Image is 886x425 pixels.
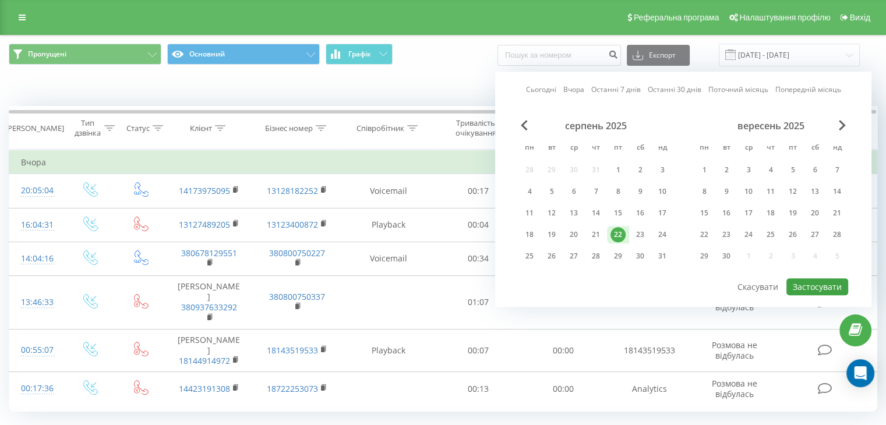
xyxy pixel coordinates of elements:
[763,227,778,242] div: 25
[633,184,648,199] div: 9
[719,227,734,242] div: 23
[633,249,648,264] div: 30
[265,123,313,133] div: Бізнес номер
[786,278,848,295] button: Застосувати
[341,329,436,372] td: Playback
[719,162,734,178] div: 2
[715,161,737,179] div: вт 2 вер 2025 р.
[739,13,830,22] span: Налаштування профілю
[651,247,673,265] div: нд 31 серп 2025 р.
[610,249,626,264] div: 29
[784,140,802,157] abbr: п’ятниця
[655,249,670,264] div: 31
[436,372,521,406] td: 00:13
[655,227,670,242] div: 24
[541,247,563,265] div: вт 26 серп 2025 р.
[785,162,800,178] div: 5
[782,161,804,179] div: пт 5 вер 2025 р.
[518,183,541,200] div: пн 4 серп 2025 р.
[165,275,253,329] td: [PERSON_NAME]
[541,204,563,222] div: вт 12 серп 2025 р.
[782,183,804,200] div: пт 12 вер 2025 р.
[804,226,826,243] div: сб 27 вер 2025 р.
[651,226,673,243] div: нд 24 серп 2025 р.
[21,247,52,270] div: 14:04:16
[566,249,581,264] div: 27
[804,183,826,200] div: сб 13 вер 2025 р.
[804,161,826,179] div: сб 6 вер 2025 р.
[563,183,585,200] div: ср 6 серп 2025 р.
[436,208,521,242] td: 00:04
[544,227,559,242] div: 19
[181,302,237,313] a: 380937633292
[518,247,541,265] div: пн 25 серп 2025 р.
[436,242,521,275] td: 00:34
[181,247,237,258] a: 380678129551
[167,44,320,65] button: Основний
[829,162,845,178] div: 7
[521,140,538,157] abbr: понеділок
[587,140,605,157] abbr: четвер
[655,206,670,221] div: 17
[634,13,719,22] span: Реферальна програма
[829,227,845,242] div: 28
[719,184,734,199] div: 9
[356,123,404,133] div: Співробітник
[607,161,629,179] div: пт 1 серп 2025 р.
[563,247,585,265] div: ср 27 серп 2025 р.
[741,206,756,221] div: 17
[785,206,800,221] div: 19
[179,355,230,366] a: 18144914972
[541,183,563,200] div: вт 5 серп 2025 р.
[760,204,782,222] div: чт 18 вер 2025 р.
[610,162,626,178] div: 1
[785,184,800,199] div: 12
[341,174,436,208] td: Voicemail
[629,226,651,243] div: сб 23 серп 2025 р.
[715,204,737,222] div: вт 16 вер 2025 р.
[436,329,521,372] td: 00:07
[9,44,161,65] button: Пропущені
[607,183,629,200] div: пт 8 серп 2025 р.
[585,226,607,243] div: чт 21 серп 2025 р.
[607,226,629,243] div: пт 22 серп 2025 р.
[631,140,649,157] abbr: субота
[741,184,756,199] div: 10
[544,206,559,221] div: 12
[648,84,701,95] a: Останні 30 днів
[605,372,693,406] td: Analytics
[521,372,605,406] td: 00:00
[763,206,778,221] div: 18
[651,204,673,222] div: нд 17 серп 2025 р.
[850,13,870,22] span: Вихід
[566,227,581,242] div: 20
[497,45,621,66] input: Пошук за номером
[190,123,212,133] div: Клієнт
[588,184,603,199] div: 7
[633,206,648,221] div: 16
[585,183,607,200] div: чт 7 серп 2025 р.
[588,227,603,242] div: 21
[267,219,318,230] a: 13123400872
[544,184,559,199] div: 5
[804,204,826,222] div: сб 20 вер 2025 р.
[826,161,848,179] div: нд 7 вер 2025 р.
[21,214,52,236] div: 16:04:31
[693,161,715,179] div: пн 1 вер 2025 р.
[737,226,760,243] div: ср 24 вер 2025 р.
[651,183,673,200] div: нд 10 серп 2025 р.
[609,140,627,157] abbr: п’ятниця
[763,184,778,199] div: 11
[28,49,66,59] span: Пропущені
[829,184,845,199] div: 14
[588,206,603,221] div: 14
[541,226,563,243] div: вт 19 серп 2025 р.
[712,378,757,399] span: Розмова не відбулась
[846,359,874,387] div: Open Intercom Messenger
[807,184,823,199] div: 13
[563,84,584,95] a: Вчора
[447,118,505,138] div: Тривалість очікування
[829,206,845,221] div: 21
[718,140,735,157] abbr: вівторок
[5,123,64,133] div: [PERSON_NAME]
